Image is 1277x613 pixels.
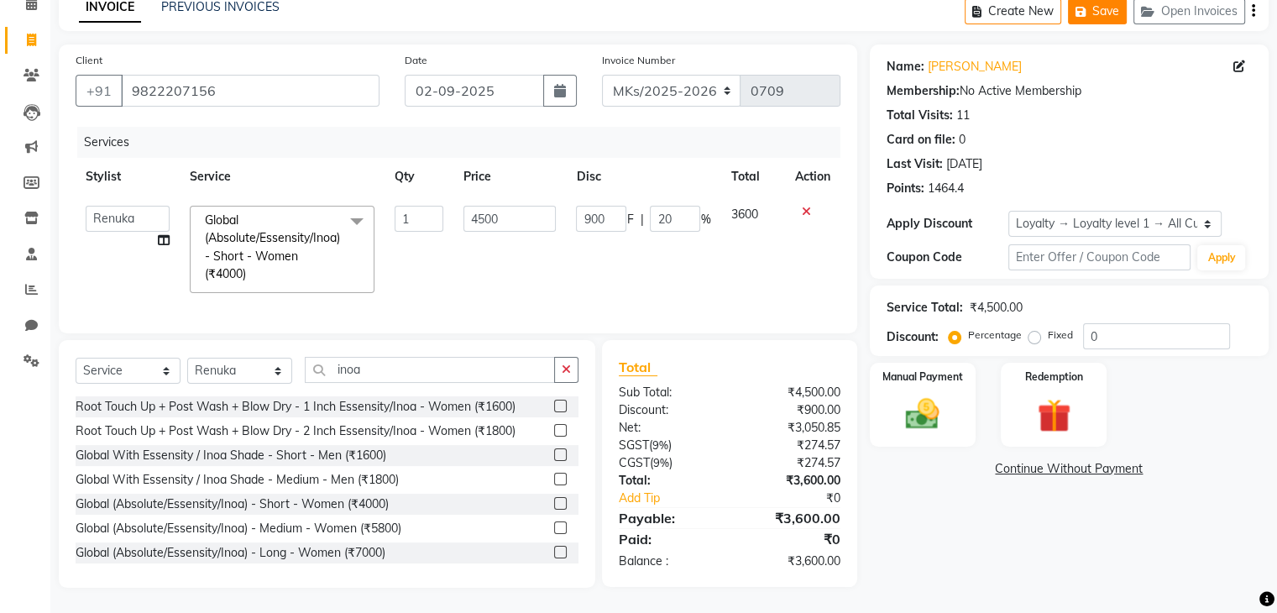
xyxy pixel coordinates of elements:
th: Total [720,158,784,196]
div: Points: [887,180,924,197]
div: ₹3,050.85 [730,419,853,437]
div: Membership: [887,82,960,100]
div: Paid: [606,529,730,549]
div: Balance : [606,553,730,570]
div: Service Total: [887,299,963,317]
span: CGST [619,455,650,470]
span: Global (Absolute/Essensity/Inoa) - Short - Women (₹4000) [205,212,340,281]
div: Net: [606,419,730,437]
div: Last Visit: [887,155,943,173]
div: ₹3,600.00 [730,508,853,528]
span: 9% [653,456,669,469]
a: Add Tip [606,490,750,507]
div: 11 [956,107,970,124]
th: Service [180,158,385,196]
div: ( ) [606,454,730,472]
th: Stylist [76,158,180,196]
div: Coupon Code [887,249,1008,266]
th: Action [785,158,840,196]
div: Apply Discount [887,215,1008,233]
div: [DATE] [946,155,982,173]
div: Root Touch Up + Post Wash + Blow Dry - 2 Inch Essensity/Inoa - Women (₹1800) [76,422,516,440]
div: Global (Absolute/Essensity/Inoa) - Long - Women (₹7000) [76,544,385,562]
span: % [700,211,710,228]
div: Global With Essensity / Inoa Shade - Medium - Men (₹1800) [76,471,399,489]
label: Manual Payment [882,369,963,385]
input: Enter Offer / Coupon Code [1008,244,1191,270]
input: Search by Name/Mobile/Email/Code [121,75,379,107]
img: _gift.svg [1027,395,1081,437]
div: No Active Membership [887,82,1252,100]
img: _cash.svg [895,395,950,433]
div: Global (Absolute/Essensity/Inoa) - Medium - Women (₹5800) [76,520,401,537]
div: Discount: [606,401,730,419]
div: ₹3,600.00 [730,472,853,490]
div: Total Visits: [887,107,953,124]
div: Name: [887,58,924,76]
th: Price [453,158,566,196]
div: ( ) [606,437,730,454]
label: Fixed [1048,327,1073,343]
th: Disc [566,158,720,196]
span: | [640,211,643,228]
div: Card on file: [887,131,955,149]
div: ₹0 [750,490,852,507]
button: Apply [1197,245,1245,270]
div: Services [77,127,853,158]
div: ₹4,500.00 [970,299,1023,317]
span: 3600 [730,207,757,222]
label: Invoice Number [602,53,675,68]
div: ₹4,500.00 [730,384,853,401]
div: ₹3,600.00 [730,553,853,570]
div: ₹274.57 [730,437,853,454]
div: ₹274.57 [730,454,853,472]
button: +91 [76,75,123,107]
label: Percentage [968,327,1022,343]
span: F [626,211,633,228]
label: Client [76,53,102,68]
a: x [246,266,254,281]
span: SGST [619,437,649,453]
div: 0 [959,131,966,149]
th: Qty [385,158,453,196]
div: Global With Essensity / Inoa Shade - Short - Men (₹1600) [76,447,386,464]
span: Total [619,359,657,376]
div: 1464.4 [928,180,964,197]
label: Date [405,53,427,68]
div: ₹0 [730,529,853,549]
div: Total: [606,472,730,490]
input: Search or Scan [305,357,555,383]
div: Sub Total: [606,384,730,401]
label: Redemption [1025,369,1083,385]
a: [PERSON_NAME] [928,58,1022,76]
div: Global (Absolute/Essensity/Inoa) - Short - Women (₹4000) [76,495,389,513]
div: Root Touch Up + Post Wash + Blow Dry - 1 Inch Essensity/Inoa - Women (₹1600) [76,398,516,416]
div: Discount: [887,328,939,346]
div: ₹900.00 [730,401,853,419]
div: Payable: [606,508,730,528]
span: 9% [652,438,668,452]
a: Continue Without Payment [873,460,1265,478]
